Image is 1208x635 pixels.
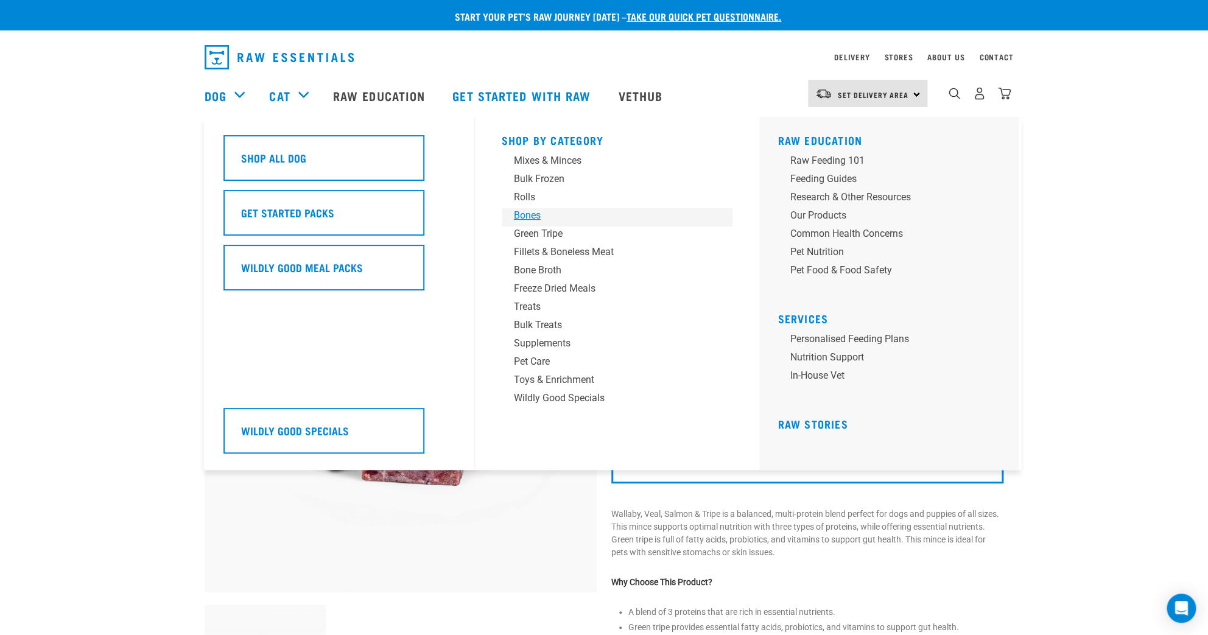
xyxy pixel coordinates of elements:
[815,88,832,99] img: van-moving.png
[778,172,1009,190] a: Feeding Guides
[778,332,1009,350] a: Personalised Feeding Plans
[778,190,1009,208] a: Research & Other Resources
[949,88,960,99] img: home-icon-1@2x.png
[1167,594,1196,623] div: Open Intercom Messenger
[790,208,980,223] div: Our Products
[195,40,1013,74] nav: dropdown navigation
[778,226,1009,245] a: Common Health Concerns
[927,55,964,59] a: About Us
[514,373,704,387] div: Toys & Enrichment
[223,135,455,190] a: Shop All Dog
[838,93,908,97] span: Set Delivery Area
[979,55,1013,59] a: Contact
[514,281,704,296] div: Freeze Dried Meals
[502,263,733,281] a: Bone Broth
[502,354,733,373] a: Pet Care
[778,263,1009,281] a: Pet Food & Food Safety
[611,577,712,587] strong: Why Choose This Product?
[502,190,733,208] a: Rolls
[790,190,980,205] div: Research & Other Resources
[440,71,606,120] a: Get started with Raw
[241,259,363,275] h5: Wildly Good Meal Packs
[606,71,678,120] a: Vethub
[778,208,1009,226] a: Our Products
[514,172,704,186] div: Bulk Frozen
[514,336,704,351] div: Supplements
[223,245,455,300] a: Wildly Good Meal Packs
[611,508,1003,559] p: Wallaby, Veal, Salmon & Tripe is a balanced, multi-protein blend perfect for dogs and puppies of ...
[778,153,1009,172] a: Raw Feeding 101
[834,55,869,59] a: Delivery
[241,423,349,438] h5: Wildly Good Specials
[884,55,913,59] a: Stores
[269,86,290,105] a: Cat
[778,368,1009,387] a: In-house vet
[223,190,455,245] a: Get Started Packs
[205,45,354,69] img: Raw Essentials Logo
[223,408,455,463] a: Wildly Good Specials
[241,150,306,166] h5: Shop All Dog
[514,245,704,259] div: Fillets & Boneless Meat
[998,87,1011,100] img: home-icon@2x.png
[514,226,704,241] div: Green Tripe
[790,153,980,168] div: Raw Feeding 101
[514,263,704,278] div: Bone Broth
[502,226,733,245] a: Green Tripe
[502,134,733,144] h5: Shop By Category
[502,208,733,226] a: Bones
[502,391,733,409] a: Wildly Good Specials
[628,606,1003,619] li: A blend of 3 proteins that are rich in essential nutrients.
[790,226,980,241] div: Common Health Concerns
[502,153,733,172] a: Mixes & Minces
[502,318,733,336] a: Bulk Treats
[778,312,1009,322] h5: Services
[778,421,848,427] a: Raw Stories
[778,350,1009,368] a: Nutrition Support
[778,137,862,143] a: Raw Education
[790,172,980,186] div: Feeding Guides
[502,373,733,391] a: Toys & Enrichment
[321,71,440,120] a: Raw Education
[514,300,704,314] div: Treats
[205,86,226,105] a: Dog
[627,13,781,19] a: take our quick pet questionnaire.
[514,208,704,223] div: Bones
[778,245,1009,263] a: Pet Nutrition
[790,263,980,278] div: Pet Food & Food Safety
[628,621,1003,634] li: Green tripe provides essential fatty acids, probiotics, and vitamins to support gut health.
[241,205,334,220] h5: Get Started Packs
[502,281,733,300] a: Freeze Dried Meals
[790,245,980,259] div: Pet Nutrition
[502,172,733,190] a: Bulk Frozen
[973,87,986,100] img: user.png
[514,354,704,369] div: Pet Care
[502,245,733,263] a: Fillets & Boneless Meat
[514,318,704,332] div: Bulk Treats
[514,190,704,205] div: Rolls
[502,336,733,354] a: Supplements
[502,300,733,318] a: Treats
[514,391,704,405] div: Wildly Good Specials
[514,153,704,168] div: Mixes & Minces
